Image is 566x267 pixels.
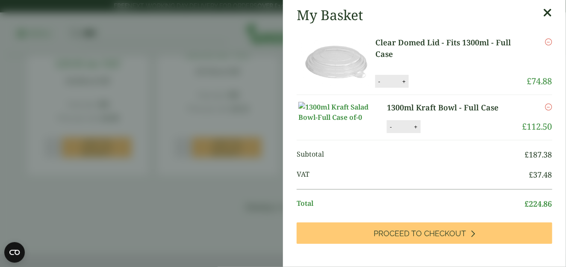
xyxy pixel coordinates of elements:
a: Proceed to Checkout [297,222,552,244]
bdi: 74.88 [527,75,552,87]
span: £ [522,121,527,132]
button: + [400,78,408,85]
span: Proceed to Checkout [374,229,466,238]
button: - [376,78,383,85]
span: £ [525,149,529,160]
bdi: 112.50 [522,121,552,132]
span: Subtotal [297,149,525,160]
a: Remove this item [545,37,552,47]
button: Open CMP widget [4,242,25,263]
span: VAT [297,169,529,181]
a: 1300ml Kraft Bowl - Full Case [387,102,510,113]
bdi: 187.38 [525,149,552,160]
img: 1300ml Kraft Salad Bowl-Full Case of-0 [298,102,375,122]
span: £ [525,199,529,209]
img: Clear Domed Lid - Fits 1000ml-0 [298,37,375,88]
a: Remove this item [545,102,552,112]
span: £ [527,75,531,87]
bdi: 224.86 [525,199,552,209]
button: - [387,123,394,131]
h2: My Basket [297,7,363,23]
bdi: 37.48 [529,169,552,180]
a: Clear Domed Lid - Fits 1300ml - Full Case [375,37,527,60]
span: £ [529,169,533,180]
span: Total [297,198,525,210]
button: + [412,123,420,131]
